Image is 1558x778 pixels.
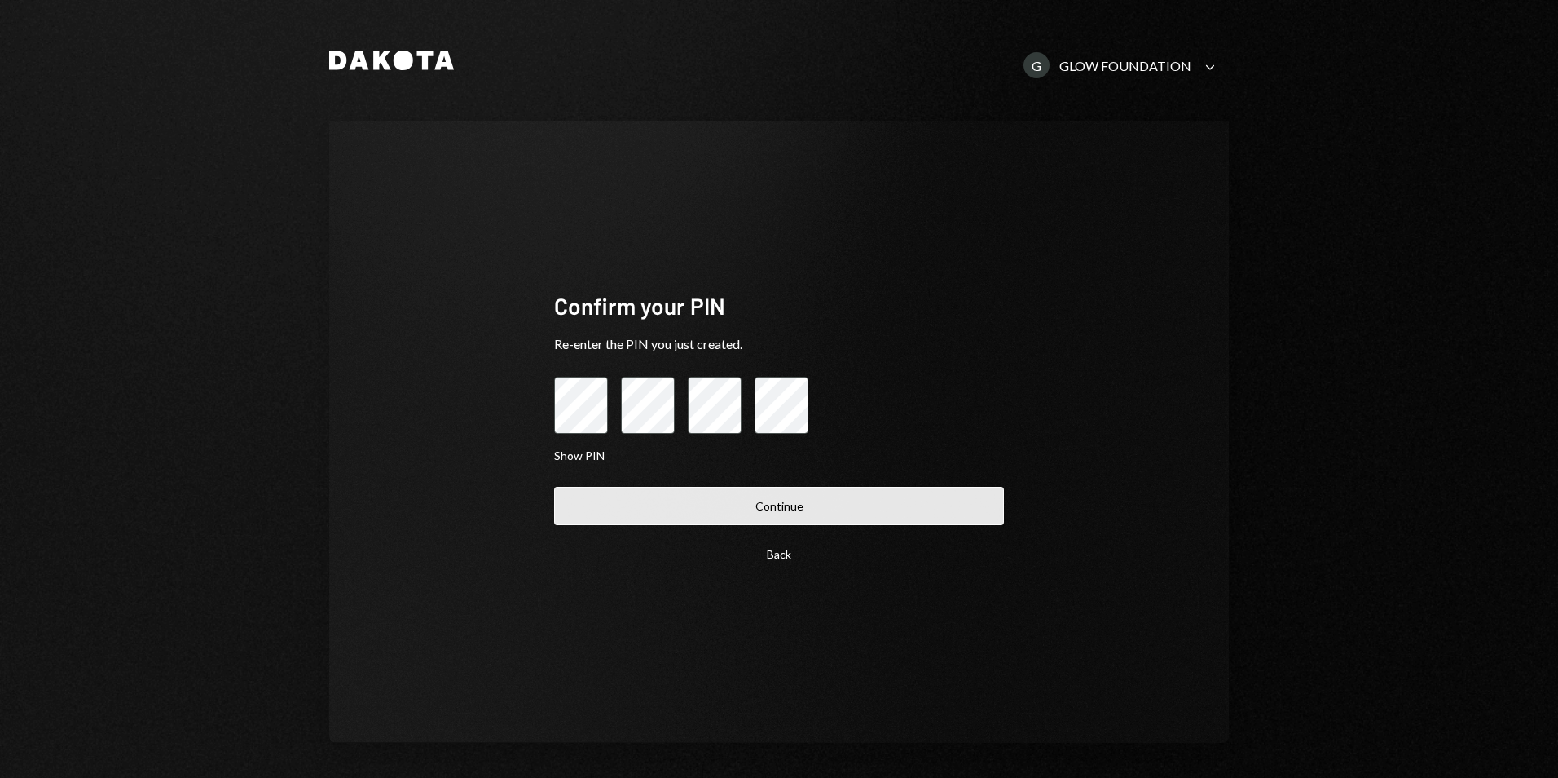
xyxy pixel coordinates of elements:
div: Re-enter the PIN you just created. [554,334,1004,354]
input: pin code 2 of 4 [621,377,675,434]
button: Show PIN [554,449,605,464]
button: Continue [554,487,1004,525]
div: GLOW FOUNDATION [1059,58,1191,73]
button: Back [554,535,1004,573]
input: pin code 4 of 4 [755,377,808,434]
div: G [1023,52,1050,78]
input: pin code 1 of 4 [554,377,608,434]
div: Confirm your PIN [554,290,1004,322]
input: pin code 3 of 4 [688,377,742,434]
